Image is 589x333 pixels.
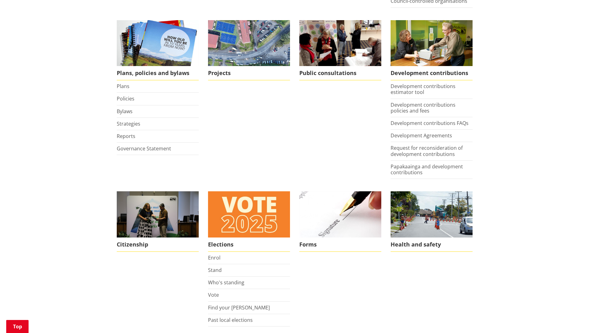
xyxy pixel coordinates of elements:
a: public-consultations Public consultations [299,20,381,81]
a: Vote [208,291,219,298]
a: Development contributions FAQs [391,120,469,127]
span: Forms [299,238,381,252]
a: Strategies [117,120,140,127]
img: public-consultations [299,20,381,66]
iframe: Messenger Launcher [560,307,583,329]
a: Who's standing [208,279,244,286]
a: Request for reconsideration of development contributions [391,144,463,157]
img: Citizenship Ceremony March 2023 [117,191,199,238]
img: Health and safety [391,191,473,238]
a: Find your [PERSON_NAME] [208,304,270,311]
a: Governance Statement [117,145,171,152]
a: Development contributions policies and fees [391,101,455,114]
a: Reports [117,133,135,140]
span: Development contributions [391,66,473,80]
img: Long Term Plan [117,20,199,66]
a: Top [6,320,29,333]
span: Citizenship [117,238,199,252]
a: We produce a number of plans, policies and bylaws including the Long Term Plan Plans, policies an... [117,20,199,81]
a: Past local elections [208,317,253,323]
img: DJI_0336 [208,20,290,66]
img: Find a form to complete [299,191,381,238]
a: Papakaainga and development contributions [391,163,463,176]
a: Elections [208,191,290,252]
span: Public consultations [299,66,381,80]
a: Policies [117,95,134,102]
a: Development Agreements [391,132,452,139]
a: Stand [208,267,222,273]
a: Bylaws [117,108,133,115]
a: Enrol [208,254,220,261]
span: Health and safety [391,238,473,252]
a: Citizenship Ceremony March 2023 Citizenship [117,191,199,252]
a: Development contributions estimator tool [391,83,455,95]
a: Find a form to complete Forms [299,191,381,252]
span: Projects [208,66,290,80]
span: Plans, policies and bylaws [117,66,199,80]
img: Fees [391,20,473,66]
span: Elections [208,238,290,252]
a: Health and safety Health and safety [391,191,473,252]
img: Vote 2025 [208,191,290,238]
a: FInd out more about fees and fines here Development contributions [391,20,473,81]
a: Projects [208,20,290,81]
a: Plans [117,83,129,90]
